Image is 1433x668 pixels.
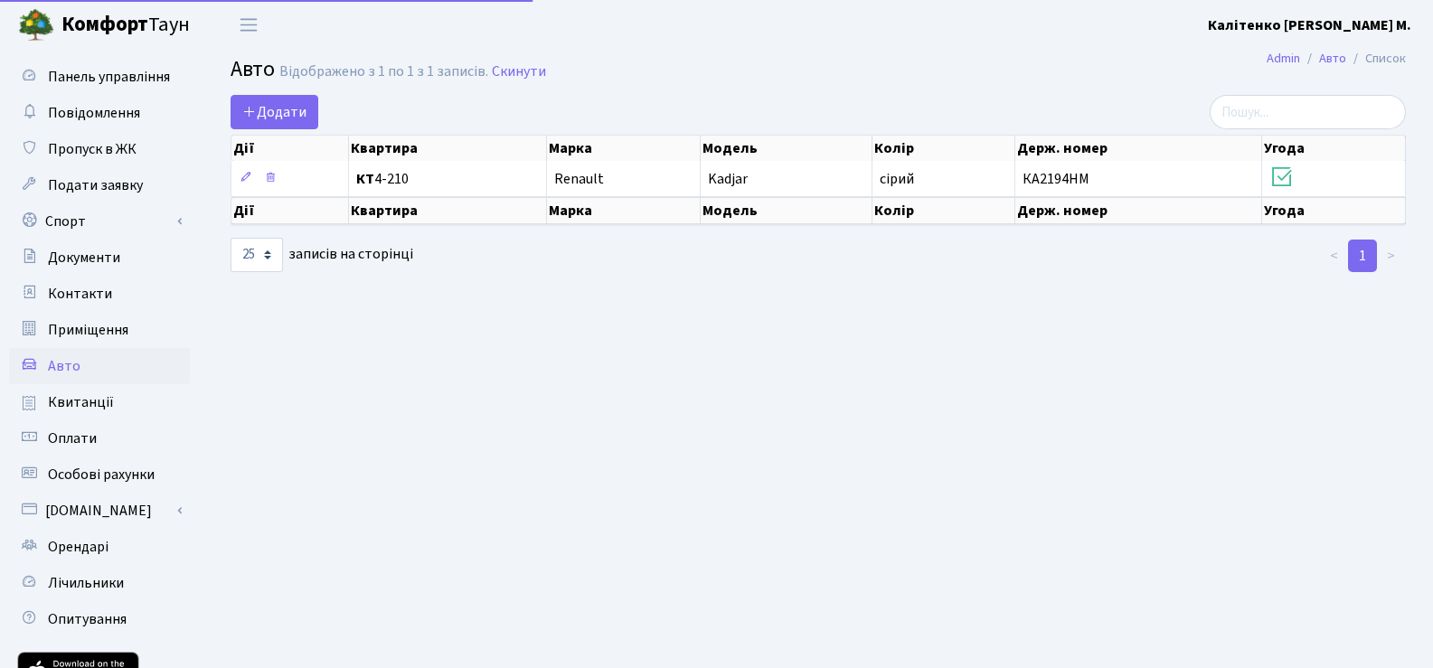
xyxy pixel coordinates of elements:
[1240,40,1433,78] nav: breadcrumb
[1267,49,1300,68] a: Admin
[231,95,318,129] a: Додати
[349,197,548,224] th: Квартира
[279,63,488,80] div: Відображено з 1 по 1 з 1 записів.
[9,240,190,276] a: Документи
[48,248,120,268] span: Документи
[1319,49,1346,68] a: Авто
[231,238,283,272] select: записів на сторінці
[48,103,140,123] span: Повідомлення
[61,10,190,41] span: Таун
[9,456,190,493] a: Особові рахунки
[1208,15,1411,35] b: Калітенко [PERSON_NAME] М.
[242,102,306,122] span: Додати
[9,203,190,240] a: Спорт
[48,609,127,629] span: Опитування
[9,59,190,95] a: Панель управління
[48,175,143,195] span: Подати заявку
[1262,197,1406,224] th: Угода
[1015,197,1262,224] th: Держ. номер
[701,136,872,161] th: Модель
[9,312,190,348] a: Приміщення
[872,136,1015,161] th: Колір
[48,428,97,448] span: Оплати
[231,238,413,272] label: записів на сторінці
[48,67,170,87] span: Панель управління
[9,348,190,384] a: Авто
[9,529,190,565] a: Орендарі
[48,320,128,340] span: Приміщення
[231,197,349,224] th: Дії
[48,537,108,557] span: Орендарі
[356,172,540,186] span: 4-210
[9,384,190,420] a: Квитанції
[9,601,190,637] a: Опитування
[231,53,275,85] span: Авто
[9,131,190,167] a: Пропуск в ЖК
[48,284,112,304] span: Контакти
[1015,136,1262,161] th: Держ. номер
[9,167,190,203] a: Подати заявку
[880,169,914,189] span: сірий
[48,573,124,593] span: Лічильники
[231,136,349,161] th: Дії
[1023,169,1089,189] span: КА2194НМ
[492,63,546,80] a: Скинути
[1346,49,1406,69] li: Список
[872,197,1015,224] th: Колір
[1208,14,1411,36] a: Калітенко [PERSON_NAME] М.
[48,356,80,376] span: Авто
[1210,95,1406,129] input: Пошук...
[1262,136,1406,161] th: Угода
[356,169,374,189] b: КТ
[9,493,190,529] a: [DOMAIN_NAME]
[61,10,148,39] b: Комфорт
[48,139,137,159] span: Пропуск в ЖК
[9,420,190,456] a: Оплати
[9,565,190,601] a: Лічильники
[547,136,701,161] th: Марка
[1348,240,1377,272] a: 1
[547,197,701,224] th: Марка
[701,197,872,224] th: Модель
[226,10,271,40] button: Переключити навігацію
[9,276,190,312] a: Контакти
[708,169,748,189] span: Kadjar
[18,7,54,43] img: logo.png
[48,392,114,412] span: Квитанції
[48,465,155,485] span: Особові рахунки
[9,95,190,131] a: Повідомлення
[349,136,548,161] th: Квартира
[554,169,604,189] span: Renault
